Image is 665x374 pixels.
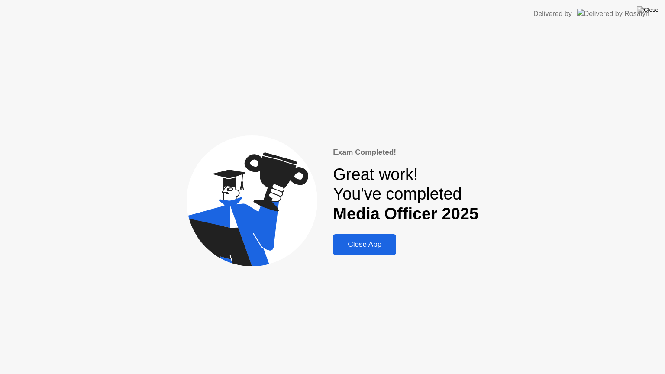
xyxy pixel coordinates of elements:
button: Close App [333,234,396,255]
div: Great work! You've completed [333,165,478,224]
b: Media Officer 2025 [333,205,478,223]
div: Close App [336,240,394,249]
img: Close [637,6,659,13]
div: Delivered by [533,9,572,19]
div: Exam Completed! [333,147,478,158]
img: Delivered by Rosalyn [577,9,649,19]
